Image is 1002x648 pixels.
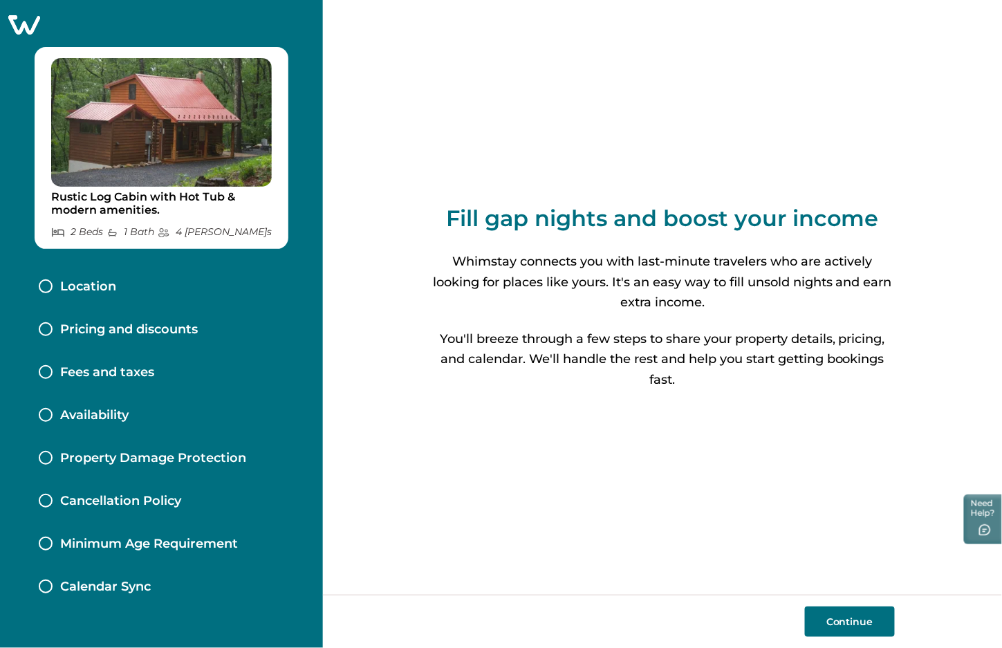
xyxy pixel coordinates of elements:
[60,365,154,380] p: Fees and taxes
[60,494,181,509] p: Cancellation Policy
[60,537,238,552] p: Minimum Age Requirement
[446,205,879,232] p: Fill gap nights and boost your income
[51,58,272,187] img: propertyImage_Rustic Log Cabin with Hot Tub & modern amenities.
[60,451,246,466] p: Property Damage Protection
[60,322,198,337] p: Pricing and discounts
[805,607,895,637] button: Continue
[51,190,272,217] p: Rustic Log Cabin with Hot Tub & modern amenities.
[430,252,895,313] p: Whimstay connects you with last-minute travelers who are actively looking for places like yours. ...
[51,226,103,238] p: 2 Bed s
[60,279,116,295] p: Location
[430,329,895,390] p: You'll breeze through a few steps to share your property details, pricing, and calendar. We'll ha...
[158,226,272,238] p: 4 [PERSON_NAME] s
[60,408,129,423] p: Availability
[60,580,151,595] p: Calendar Sync
[106,226,154,238] p: 1 Bath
